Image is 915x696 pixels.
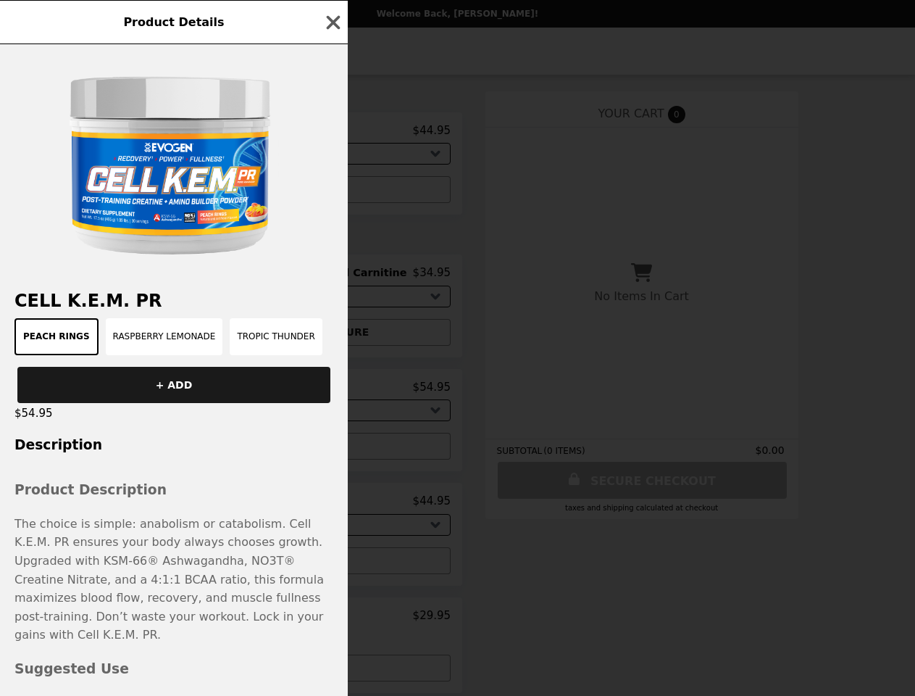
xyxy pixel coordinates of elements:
[14,658,333,680] h3: Suggested Use
[17,367,330,403] button: + ADD
[65,59,283,276] img: Peach Rings
[14,517,324,642] span: The choice is simple: anabolism or catabolism. Cell K.E.M. PR ensures your body always chooses gr...
[14,479,333,501] h3: Product Description
[14,318,99,355] button: Peach Rings
[106,318,223,355] button: Raspberry Lemonade
[230,318,322,355] button: Tropic Thunder
[123,15,224,29] span: Product Details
